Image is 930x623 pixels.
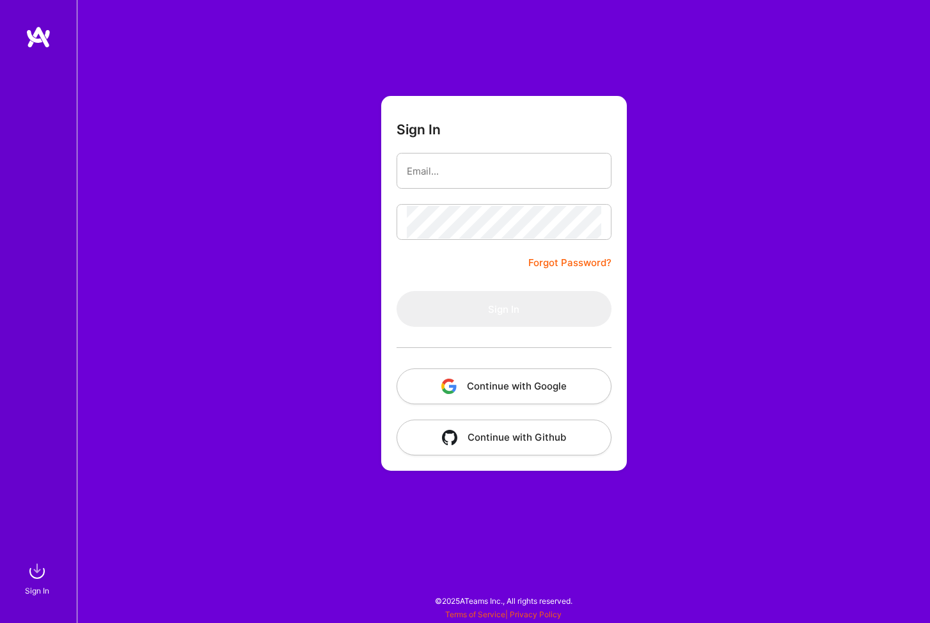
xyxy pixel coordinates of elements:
[445,610,562,619] span: |
[510,610,562,619] a: Privacy Policy
[26,26,51,49] img: logo
[442,430,457,445] img: icon
[27,558,50,597] a: sign inSign In
[397,420,611,455] button: Continue with Github
[77,585,930,617] div: © 2025 ATeams Inc., All rights reserved.
[441,379,457,394] img: icon
[528,255,611,271] a: Forgot Password?
[397,368,611,404] button: Continue with Google
[445,610,505,619] a: Terms of Service
[397,122,441,138] h3: Sign In
[407,155,601,187] input: Email...
[397,291,611,327] button: Sign In
[25,584,49,597] div: Sign In
[24,558,50,584] img: sign in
